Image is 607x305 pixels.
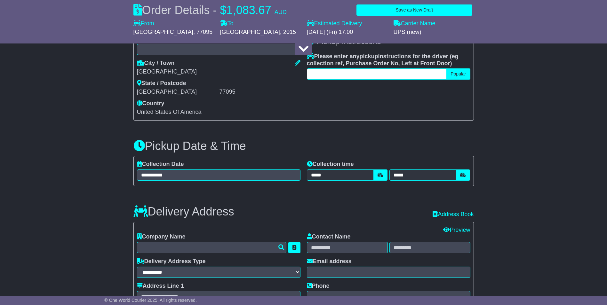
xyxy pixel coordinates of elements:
[307,20,387,27] label: Estimated Delivery
[394,29,474,36] div: UPS (new)
[360,53,378,59] span: pickup
[137,258,206,265] label: Delivery Address Type
[220,89,300,96] div: 77095
[137,68,300,75] div: [GEOGRAPHIC_DATA]
[356,4,472,16] button: Save as New Draft
[275,9,287,15] span: AUD
[307,53,470,67] label: Please enter any instructions for the driver ( )
[137,100,164,107] label: Country
[220,4,227,17] span: $
[446,68,470,80] button: Popular
[227,4,271,17] span: 1,083.67
[137,89,218,96] div: [GEOGRAPHIC_DATA]
[443,227,470,233] a: Preview
[394,20,435,27] label: Carrier Name
[133,20,154,27] label: From
[137,233,186,240] label: Company Name
[137,283,184,290] label: Address Line 1
[193,29,212,35] span: , 77095
[133,29,193,35] span: [GEOGRAPHIC_DATA]
[133,140,474,152] h3: Pickup Date & Time
[433,211,474,217] a: Address Book
[220,20,234,27] label: To
[280,29,296,35] span: , 2015
[220,29,280,35] span: [GEOGRAPHIC_DATA]
[307,53,459,66] span: eg collection ref, Purchase Order No, Left at Front Door
[307,258,352,265] label: Email address
[137,161,184,168] label: Collection Date
[137,60,175,67] label: City / Town
[133,3,287,17] div: Order Details -
[307,161,354,168] label: Collection time
[137,109,202,115] span: United States Of America
[137,80,186,87] label: State / Postcode
[307,29,387,36] div: [DATE] (Fri) 17:00
[307,233,351,240] label: Contact Name
[104,298,197,303] span: © One World Courier 2025. All rights reserved.
[133,205,234,218] h3: Delivery Address
[307,283,330,290] label: Phone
